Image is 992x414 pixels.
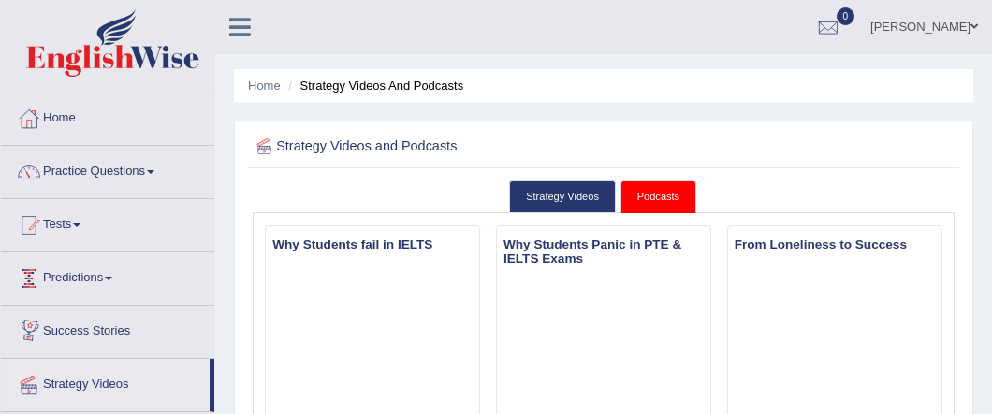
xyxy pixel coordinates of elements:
a: Home [248,79,281,93]
li: Strategy Videos and Podcasts [284,77,463,94]
a: Strategy Videos [509,180,616,213]
a: Home [1,93,214,139]
a: Tests [1,199,214,246]
a: Strategy Videos [1,359,210,406]
a: Podcasts [620,180,696,213]
a: Practice Questions [1,146,214,193]
h3: Why Students Panic in PTE & IELTS Exams [497,234,710,269]
span: 0 [837,7,855,25]
h3: Why Students fail in IELTS [266,234,479,255]
h2: Strategy Videos and Podcasts [253,135,688,159]
h3: From Loneliness to Success [728,234,941,255]
a: Success Stories [1,306,214,352]
a: Predictions [1,252,214,299]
